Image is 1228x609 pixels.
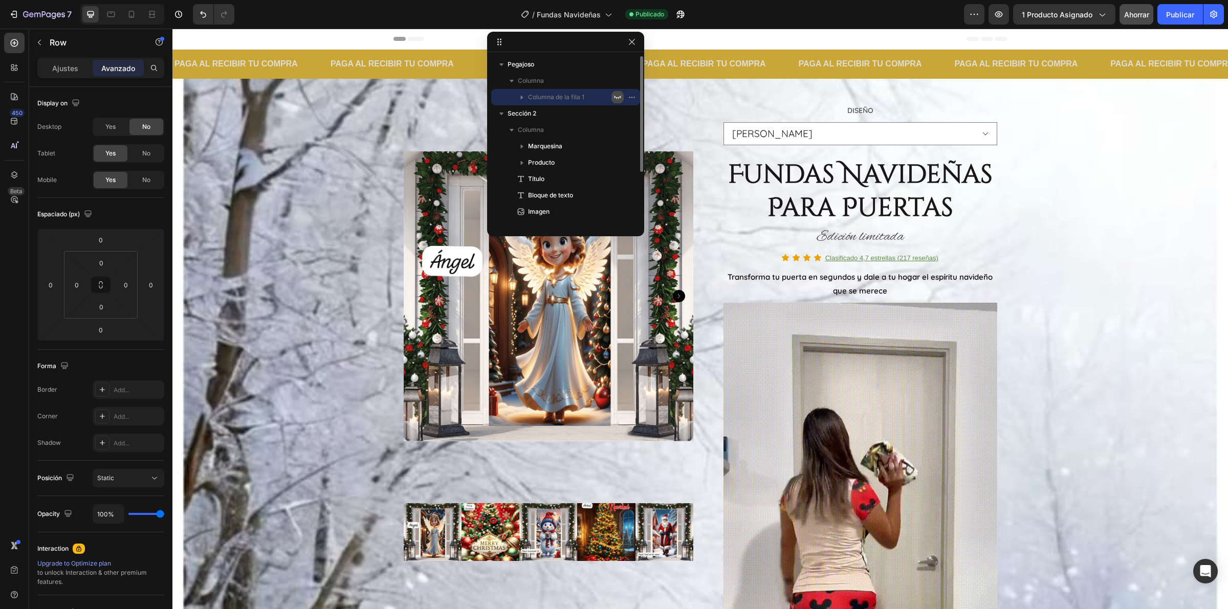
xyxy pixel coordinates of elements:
[528,93,584,101] font: Columna de la fila 1
[37,175,57,185] div: Mobile
[528,224,544,232] font: Título
[91,299,112,314] input: 0px
[37,97,82,110] div: Display on
[37,544,69,553] div: Interaction
[635,10,664,18] font: Publicado
[93,469,164,487] button: Static
[10,188,22,195] font: Beta
[37,149,55,158] div: Tablet
[528,159,555,166] font: Producto
[37,559,164,568] div: Upgrade to Optimize plan
[518,77,544,84] font: Columna
[101,64,135,73] font: Avanzado
[674,75,702,89] legend: DISEÑO
[1022,10,1092,19] font: 1 producto asignado
[1013,4,1115,25] button: 1 producto asignado
[37,385,57,394] div: Border
[500,261,513,274] button: Carousel Next Arrow
[4,4,76,25] button: 7
[142,175,150,185] span: No
[528,191,573,199] font: Bloque de texto
[67,9,72,19] font: 7
[37,362,56,370] font: Forma
[12,109,23,117] font: 450
[37,122,61,131] div: Desktop
[143,277,159,292] input: 0
[69,277,84,292] input: 0px
[142,149,150,158] span: No
[1166,10,1194,19] font: Publicar
[938,28,1061,43] p: PAGA AL RECIBIR TU COMPRA
[105,175,116,185] span: Yes
[105,122,116,131] span: Yes
[1120,4,1153,25] button: Ahorrar
[1193,559,1218,583] div: Abrir Intercom Messenger
[518,126,544,133] font: Columna
[52,64,78,73] font: Ajustes
[508,60,534,68] font: Pegajoso
[91,322,111,337] input: 0
[532,10,535,19] font: /
[37,559,164,587] div: to unlock Interaction & other premium features.
[653,225,766,233] u: Clasificado 4,7 estrellas (217 reseñas)
[37,507,74,521] div: Opacity
[93,505,124,523] input: Auto
[37,412,58,421] div: Corner
[91,255,112,270] input: 0px
[37,474,62,482] font: Posición
[114,439,162,448] div: Add...
[97,474,114,482] span: Static
[528,208,550,215] font: Imagen
[91,232,111,247] input: 0
[1124,10,1149,19] font: Ahorrar
[1157,4,1203,25] button: Publicar
[552,194,824,222] p: Edición limitada
[105,149,116,158] span: Yes
[114,386,162,395] div: Add...
[118,277,134,292] input: 0px
[50,36,137,49] p: Row
[555,243,820,267] strong: Transforma tu puerta en segundos y dale a tu hogar el espíritu navideño que se merece
[37,438,61,447] div: Shadow
[43,277,58,292] input: 0
[193,4,234,25] div: Deshacer/Rehacer
[172,29,1228,609] iframe: Área de diseño
[142,122,150,131] span: No
[528,142,562,150] font: Marquesina
[37,210,80,218] font: Espaciado (px)
[528,175,544,183] font: Título
[537,10,601,19] font: Fundas Navideñas
[551,129,825,197] h1: Fundas Navideñas Para Puertas
[114,412,162,421] div: Add...
[508,109,536,117] font: Sección 2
